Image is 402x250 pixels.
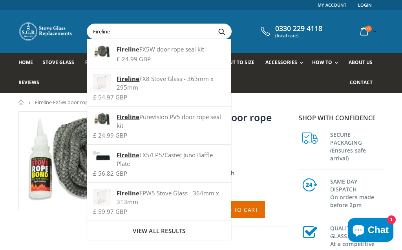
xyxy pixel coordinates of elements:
span: £ 24.99 GBP [93,131,127,139]
span: Contact [350,79,373,86]
a: Home [18,53,39,73]
span: £ 54.97 GBP [93,93,127,101]
div: FX5W door rope seal kit [93,45,225,53]
a: Accessories [265,53,307,73]
span: Add to Cart [220,206,259,213]
strong: Fireline [117,75,139,83]
strong: Fireline [117,45,139,53]
span: £ 59.97 GBP [93,208,127,215]
span: View all results [133,227,185,235]
span: Home [18,59,33,66]
div: FPW5 Stove Glass - 364mm x 313mm [93,189,225,206]
h3: SECURE PACKAGING (Ensures safe arrival) [330,129,384,162]
span: Fireline FX5W door rope seal kit [35,99,108,106]
button: Add to Cart [203,201,265,218]
inbox-online-store-chat: Shopify online store chat [345,218,396,244]
a: 0 [357,24,378,39]
input: Search your stove brand... [87,24,303,39]
span: How To [312,59,332,66]
a: Stove Glass [43,53,80,73]
a: How To [312,53,342,73]
a: Home [18,100,24,105]
strong: Fireline [117,189,139,197]
span: Reviews [18,79,39,86]
a: Reviews [18,73,45,93]
a: Contact [350,73,378,93]
img: Stove Glass Replacement [18,22,73,41]
span: 0 [365,26,372,32]
div: FX5/FP5/Castec Juno Baffle Plate [93,151,225,168]
h3: SAME DAY DISPATCH On orders made before 2pm [330,176,384,209]
span: About us [349,59,373,66]
span: Accessories [265,59,297,66]
button: Search [213,24,230,39]
img: Fireline_FX5W_door_rope_seal_kit_800x_crop_center.webp [19,112,148,210]
a: Fire Bricks [85,53,119,73]
span: £ 56.82 GBP [93,169,127,177]
strong: Fireline [117,151,139,159]
p: Shop with confidence [299,113,384,123]
strong: Fireline [117,113,139,121]
div: Purevision PV5 door rope seal kit [93,112,225,130]
span: Fire Bricks [85,59,113,66]
span: £ 24.99 GBP [117,55,151,63]
span: Stove Glass [43,59,74,66]
div: FX8 Stove Glass - 363mm x 295mm [93,74,225,92]
a: About us [349,53,378,73]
